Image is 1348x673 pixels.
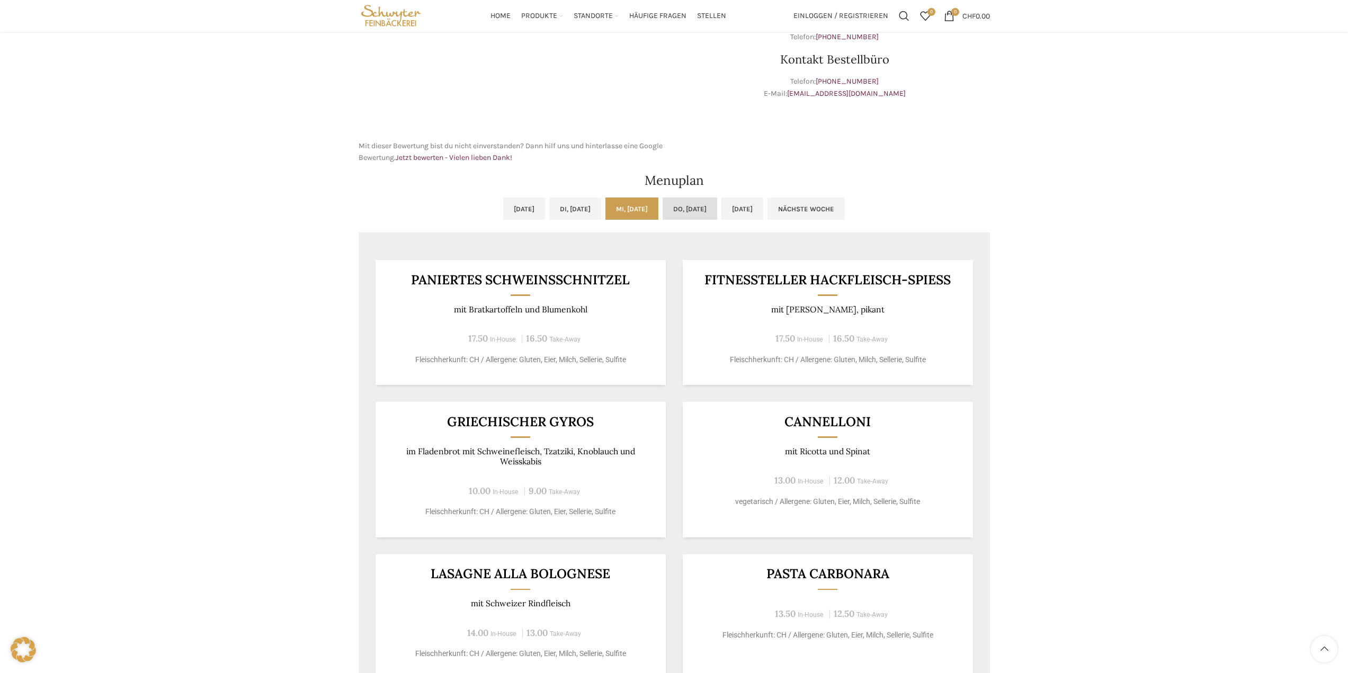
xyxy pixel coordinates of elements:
a: Jetzt bewerten - Vielen lieben Dank! [396,153,512,162]
span: Take-Away [549,336,581,343]
span: Take-Away [856,611,888,618]
a: Scroll to top button [1311,636,1337,662]
a: Einloggen / Registrieren [788,5,894,26]
p: mit [PERSON_NAME], pikant [695,304,960,315]
span: 12.00 [834,474,855,486]
a: Home [490,5,511,26]
span: Häufige Fragen [629,11,686,21]
h3: Paniertes Schweinsschnitzel [388,273,653,286]
h3: Lasagne alla Bolognese [388,567,653,580]
p: Telefon: E-Mail: [680,76,990,100]
p: Fleischherkunft: CH / Allergene: Gluten, Eier, Milch, Sellerie, Sulfite [388,648,653,659]
a: [EMAIL_ADDRESS][DOMAIN_NAME] [787,89,906,98]
a: Suchen [894,5,915,26]
span: Produkte [521,11,557,21]
p: Fleischherkunft: CH / Allergene: Gluten, Eier, Milch, Sellerie, Sulfite [388,354,653,365]
span: 16.50 [526,333,547,344]
span: Take-Away [856,336,888,343]
span: Standorte [574,11,613,21]
span: In-House [493,488,519,496]
a: [DATE] [721,198,763,220]
span: In-House [797,336,823,343]
a: [PHONE_NUMBER] [816,32,879,41]
span: In-House [798,611,824,618]
a: [PHONE_NUMBER] [816,77,879,86]
p: Fleischherkunft: CH / Allergene: Gluten, Eier, Milch, Sellerie, Sulfite [695,630,960,641]
p: Fleischherkunft: CH / Allergene: Gluten, Eier, Sellerie, Sulfite [388,506,653,517]
span: In-House [798,478,824,485]
a: Mi, [DATE] [605,198,658,220]
div: Meine Wunschliste [915,5,936,26]
a: Nächste Woche [767,198,845,220]
a: Produkte [521,5,563,26]
p: im Fladenbrot mit Schweinefleisch, Tzatziki, Knoblauch und Weisskabis [388,446,653,467]
span: 13.50 [775,608,796,620]
span: 0 [951,8,959,16]
span: 0 [927,8,935,16]
span: Take-Away [549,488,580,496]
a: Di, [DATE] [549,198,601,220]
span: 12.50 [834,608,854,620]
h2: Menuplan [359,174,990,187]
a: Standorte [574,5,619,26]
span: Stellen [697,11,726,21]
a: Site logo [359,11,424,20]
h3: Kontakt Bestellbüro [680,53,990,65]
h3: Griechischer Gyros [388,415,653,428]
span: 16.50 [833,333,854,344]
span: Einloggen / Registrieren [793,12,888,20]
a: Do, [DATE] [663,198,717,220]
span: 10.00 [469,485,490,497]
p: Fleischherkunft: CH / Allergene: Gluten, Milch, Sellerie, Sulfite [695,354,960,365]
p: mit Bratkartoffeln und Blumenkohl [388,304,653,315]
a: 0 CHF0.00 [939,5,995,26]
bdi: 0.00 [962,11,990,20]
span: Take-Away [550,630,581,638]
p: vegetarisch / Allergene: Gluten, Eier, Milch, Sellerie, Sulfite [695,496,960,507]
p: mit Schweizer Rindfleisch [388,598,653,608]
span: Take-Away [857,478,888,485]
p: mit Ricotta und Spinat [695,446,960,456]
h3: Fitnessteller Hackfleisch-Spiess [695,273,960,286]
span: Home [490,11,511,21]
a: Stellen [697,5,726,26]
span: In-House [490,336,516,343]
span: 17.50 [468,333,488,344]
div: Main navigation [428,5,788,26]
a: 0 [915,5,936,26]
a: Häufige Fragen [629,5,686,26]
span: 9.00 [529,485,547,497]
span: 17.50 [775,333,795,344]
p: Mit dieser Bewertung bist du nicht einverstanden? Dann hilf uns und hinterlasse eine Google Bewer... [359,140,669,164]
span: 13.00 [774,474,796,486]
h3: Cannelloni [695,415,960,428]
span: CHF [962,11,976,20]
span: 14.00 [467,627,488,639]
h3: Pasta Carbonara [695,567,960,580]
a: [DATE] [503,198,545,220]
span: 13.00 [526,627,548,639]
span: In-House [490,630,516,638]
